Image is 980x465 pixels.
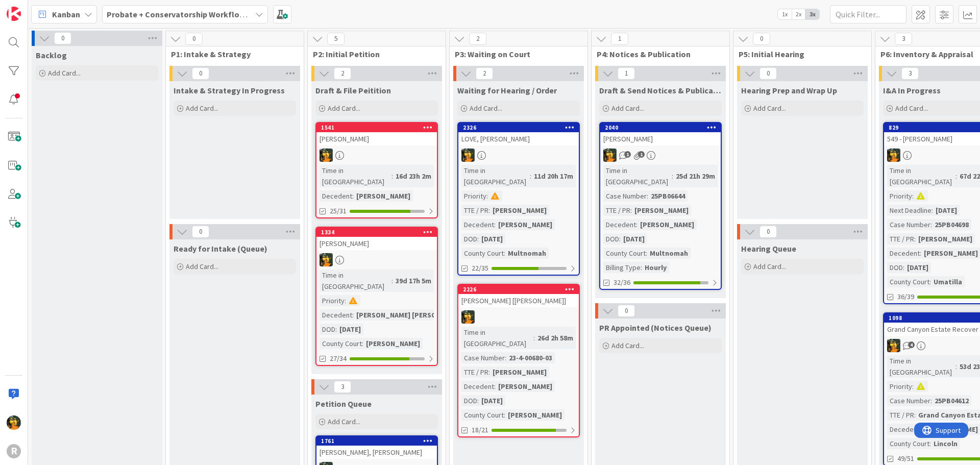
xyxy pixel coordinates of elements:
div: Decedent [887,248,920,259]
span: 22/35 [472,263,488,274]
span: 2x [792,9,805,19]
div: 25PB04612 [932,395,971,406]
img: MR [320,149,333,162]
div: [PERSON_NAME] [316,237,437,250]
div: MR [458,149,579,162]
div: 2326LOVE, [PERSON_NAME] [458,123,579,145]
div: Multnomah [505,248,549,259]
span: PR Appointed (Notices Queue) [599,323,712,333]
img: MR [461,310,475,324]
span: Add Card... [186,262,218,271]
a: 2326LOVE, [PERSON_NAME]MRTime in [GEOGRAPHIC_DATA]:11d 20h 17mPriority:TTE / PR:[PERSON_NAME]Dece... [457,122,580,276]
span: 3 [334,381,351,393]
span: 4 [908,341,915,348]
span: 1 [638,151,645,158]
span: : [488,366,490,378]
div: [DATE] [621,233,647,244]
span: : [646,248,647,259]
div: Decedent [887,424,920,435]
a: 1541[PERSON_NAME]MRTime in [GEOGRAPHIC_DATA]:16d 23h 2mDecedent:[PERSON_NAME]25/31 [315,122,438,218]
div: [PERSON_NAME] [363,338,423,349]
div: MR [316,149,437,162]
div: MR [600,149,721,162]
span: Petition Queue [315,399,372,409]
span: 1 [618,67,635,80]
div: [PERSON_NAME] [[PERSON_NAME]] [458,294,579,307]
div: County Court [320,338,362,349]
span: : [929,276,931,287]
span: : [477,395,479,406]
span: : [672,170,673,182]
span: : [494,219,496,230]
div: DOD [603,233,619,244]
span: 1 [611,33,628,45]
span: Add Card... [611,341,644,350]
span: 2 [476,67,493,80]
div: R [7,444,21,458]
span: P2: Initial Petition [313,49,433,59]
div: Time in [GEOGRAPHIC_DATA] [461,327,533,349]
span: : [630,205,632,216]
div: [PERSON_NAME] [916,233,975,244]
div: TTE / PR [887,409,914,421]
span: 0 [759,67,777,80]
span: : [335,324,337,335]
span: P5: Initial Hearing [739,49,859,59]
div: TTE / PR [461,366,488,378]
span: 0 [185,33,203,45]
span: : [488,205,490,216]
span: 0 [54,32,71,44]
div: Next Deadline [887,205,932,216]
div: Time in [GEOGRAPHIC_DATA] [320,270,391,292]
span: Draft & Send Notices & Publication [599,85,722,95]
span: Add Card... [753,104,786,113]
div: [PERSON_NAME] [316,132,437,145]
img: MR [887,149,900,162]
div: Decedent [320,190,352,202]
span: : [647,190,648,202]
div: [PERSON_NAME] [638,219,697,230]
div: TTE / PR [461,205,488,216]
div: 11d 20h 17m [531,170,576,182]
span: : [345,295,346,306]
span: : [912,381,914,392]
span: Support [21,2,46,14]
img: Visit kanbanzone.com [7,7,21,21]
div: County Court [461,248,504,259]
span: Waiting for Hearing / Order [457,85,557,95]
div: County Court [603,248,646,259]
div: 2226 [458,285,579,294]
span: : [955,170,957,182]
div: MR [316,253,437,266]
span: P1: Intake & Strategy [171,49,291,59]
div: Priority [887,190,912,202]
b: Probate + Conservatorship Workflow (FL2) [107,9,265,19]
div: [DATE] [337,324,363,335]
div: [PERSON_NAME] [496,381,555,392]
span: : [920,248,921,259]
span: 2 [334,67,351,80]
img: MR [887,339,900,352]
span: : [914,409,916,421]
span: 25/31 [330,206,347,216]
div: 1761 [316,436,437,446]
span: : [505,352,506,363]
div: County Court [887,276,929,287]
a: 1334[PERSON_NAME]MRTime in [GEOGRAPHIC_DATA]:39d 17h 5mPriority:Decedent:[PERSON_NAME] [PERSON_NA... [315,227,438,366]
span: Add Card... [470,104,502,113]
span: 5 [327,33,345,45]
div: TTE / PR [603,205,630,216]
span: Hearing Queue [741,243,796,254]
div: Case Number [603,190,647,202]
div: DOD [461,395,477,406]
div: [PERSON_NAME] [600,132,721,145]
div: DOD [461,233,477,244]
span: P3: Waiting on Court [455,49,575,59]
div: 2040[PERSON_NAME] [600,123,721,145]
a: 2226[PERSON_NAME] [[PERSON_NAME]]MRTime in [GEOGRAPHIC_DATA]:26d 2h 58mCase Number:23-4-00680-03T... [457,284,580,437]
div: [PERSON_NAME] [354,190,413,202]
span: : [930,395,932,406]
div: 1761[PERSON_NAME], [PERSON_NAME] [316,436,437,459]
span: Backlog [36,50,67,60]
div: 2226[PERSON_NAME] [[PERSON_NAME]] [458,285,579,307]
